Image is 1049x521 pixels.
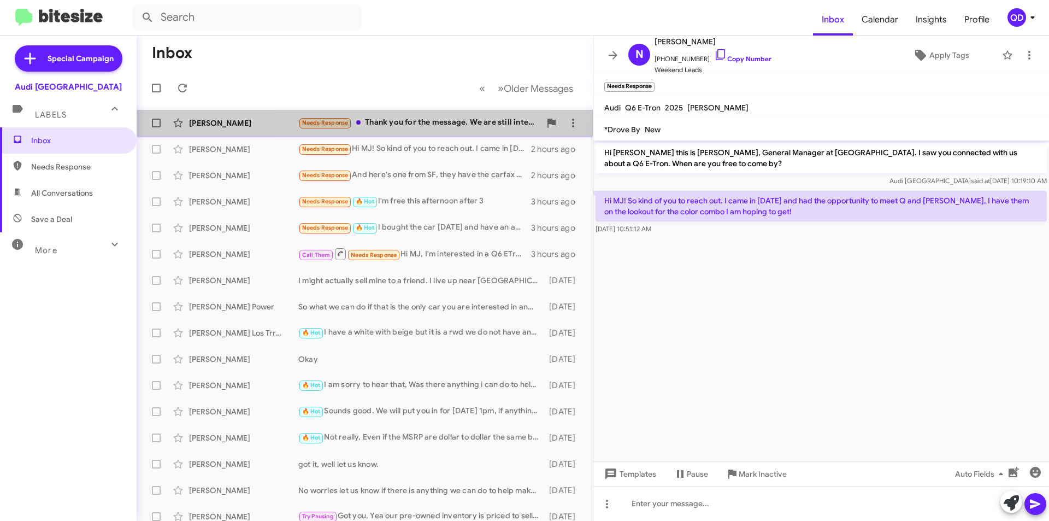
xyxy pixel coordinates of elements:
a: Special Campaign [15,45,122,72]
div: [PERSON_NAME] [189,354,298,365]
span: Auto Fields [955,464,1007,484]
a: Profile [956,4,998,36]
div: [PERSON_NAME] [189,118,298,128]
span: 🔥 Hot [356,198,374,205]
div: [PERSON_NAME] [189,485,298,496]
span: 🔥 Hot [302,408,321,415]
span: Needs Response [351,251,397,259]
span: Needs Response [302,145,349,153]
span: Needs Response [302,198,349,205]
div: [DATE] [544,380,584,391]
nav: Page navigation example [473,77,580,99]
button: QD [998,8,1037,27]
a: Calendar [853,4,907,36]
span: Templates [602,464,656,484]
div: Not really, Even if the MSRP are dollar to dollar the same because different companies use differ... [298,431,544,444]
p: Hi [PERSON_NAME] this is [PERSON_NAME], General Manager at [GEOGRAPHIC_DATA]. I saw you connected... [596,143,1047,173]
span: Apply Tags [929,45,969,65]
button: Templates [593,464,665,484]
div: [DATE] [544,354,584,365]
span: New [645,125,661,134]
div: Hi MJ! So kind of you to reach out. I came in [DATE] and had the opportunity to meet Q and [PERSO... [298,143,531,155]
div: I have a white with beige but it is a rwd we do not have any more Quattro with a beige or brown i... [298,326,544,339]
div: I bought the car [DATE] and have an appointment to pick it up at 4:30pm [DATE]. [PERSON_NAME] [298,221,531,234]
button: Pause [665,464,717,484]
button: Next [491,77,580,99]
div: [PERSON_NAME] Los Trrenas [189,327,298,338]
span: Save a Deal [31,214,72,225]
span: Needs Response [302,119,349,126]
div: 2 hours ago [531,170,584,181]
a: Copy Number [714,55,771,63]
div: [DATE] [544,301,584,312]
button: Auto Fields [946,464,1016,484]
div: [PERSON_NAME] [189,459,298,470]
h1: Inbox [152,44,192,62]
span: 🔥 Hot [302,434,321,441]
div: [DATE] [544,406,584,417]
span: Pause [687,464,708,484]
span: said at [971,177,990,185]
p: Hi MJ! So kind of you to reach out. I came in [DATE] and had the opportunity to meet Q and [PERSO... [596,191,1047,221]
div: [DATE] [544,275,584,286]
div: Audi [GEOGRAPHIC_DATA] [15,81,122,92]
div: So what we can do if that is the only car you are interested in and would like to take advantage ... [298,301,544,312]
span: Audi [GEOGRAPHIC_DATA] [DATE] 10:19:10 AM [889,177,1047,185]
span: N [635,46,644,63]
div: [PERSON_NAME] [189,144,298,155]
div: I am sorry to hear that, Was there anything i can do to help? [298,379,544,391]
div: Okay [298,354,544,365]
div: [PERSON_NAME] [189,196,298,207]
div: Sounds good. We will put you in for [DATE] 1pm, if anything changes let us know. [298,405,544,418]
span: 🔥 Hot [356,224,374,231]
span: Older Messages [504,83,573,95]
div: 3 hours ago [531,249,584,260]
div: I'm free this afternoon after 3 [298,195,531,208]
div: 3 hours ago [531,223,584,233]
span: Needs Response [31,161,124,172]
span: [DATE] 10:51:12 AM [596,225,651,233]
span: All Conversations [31,188,93,198]
div: [DATE] [544,459,584,470]
span: Needs Response [302,172,349,179]
span: Call Them [302,251,331,259]
a: Inbox [813,4,853,36]
span: Q6 E-Tron [625,103,661,113]
div: [PERSON_NAME] Power [189,301,298,312]
span: *Drove By [604,125,640,134]
input: Search [132,4,362,31]
div: [DATE] [544,327,584,338]
span: [PERSON_NAME] [687,103,749,113]
small: Needs Response [604,82,655,92]
div: Hi MJ, I'm interested in a Q6 ETron Premium Plus. I've already test driven it, so that's not a pr... [298,247,531,261]
div: [PERSON_NAME] [189,406,298,417]
div: Thank you for the message. We are still interested in leasing a q4 and are currently doing some r... [298,116,540,129]
span: [PHONE_NUMBER] [655,48,771,65]
div: [PERSON_NAME] [189,170,298,181]
div: QD [1007,8,1026,27]
div: I might actually sell mine to a friend. I live up near [GEOGRAPHIC_DATA] so not feasible to come ... [298,275,544,286]
span: Special Campaign [48,53,114,64]
span: 🔥 Hot [302,329,321,336]
span: Audi [604,103,621,113]
div: [PERSON_NAME] [189,380,298,391]
span: 🔥 Hot [302,382,321,389]
div: [PERSON_NAME] [189,223,298,233]
span: Try Pausing [302,513,334,520]
div: 2 hours ago [531,144,584,155]
button: Apply Tags [885,45,997,65]
button: Previous [473,77,492,99]
span: Weekend Leads [655,65,771,75]
div: No worries let us know if there is anything we can do to help make that choice easier [298,485,544,496]
div: [PERSON_NAME] [189,249,298,260]
span: Inbox [31,135,124,146]
div: And here's one from SF, they have the carfax and sticker on the page. [URL][DOMAIN_NAME] [298,169,531,182]
span: Mark Inactive [739,464,787,484]
span: Insights [907,4,956,36]
div: got it, well let us know. [298,459,544,470]
div: [DATE] [544,485,584,496]
span: « [479,81,485,95]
